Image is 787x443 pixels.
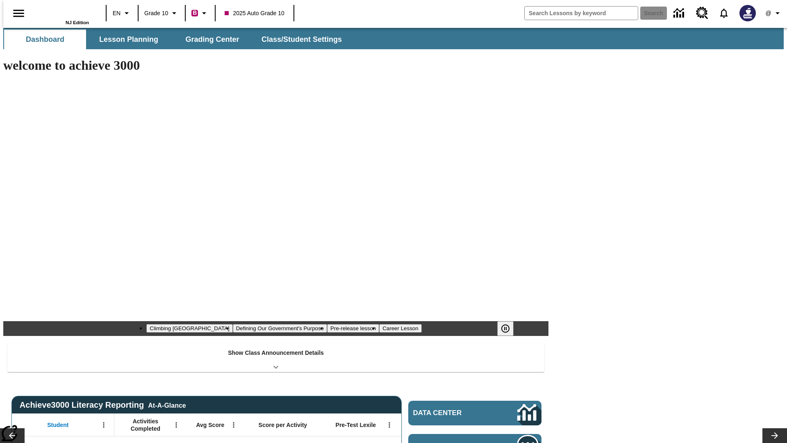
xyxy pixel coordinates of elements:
[713,2,735,24] a: Notifications
[171,30,253,49] button: Grading Center
[259,421,307,429] span: Score per Activity
[379,324,421,333] button: Slide 4 Career Lesson
[193,8,197,18] span: B
[188,6,212,21] button: Boost Class color is violet red. Change class color
[255,30,348,49] button: Class/Student Settings
[228,349,324,357] p: Show Class Announcement Details
[525,7,638,20] input: search field
[669,2,691,25] a: Data Center
[88,30,170,49] button: Lesson Planning
[66,20,89,25] span: NJ Edition
[233,324,327,333] button: Slide 2 Defining Our Government's Purpose
[170,419,182,431] button: Open Menu
[47,421,68,429] span: Student
[146,324,232,333] button: Slide 1 Climbing Mount Tai
[7,1,31,25] button: Open side menu
[408,401,541,425] a: Data Center
[109,6,135,21] button: Language: EN, Select a language
[327,324,379,333] button: Slide 3 Pre-release lesson
[497,321,522,336] div: Pause
[141,6,182,21] button: Grade: Grade 10, Select a grade
[762,428,787,443] button: Lesson carousel, Next
[336,421,376,429] span: Pre-Test Lexile
[118,418,173,432] span: Activities Completed
[98,419,110,431] button: Open Menu
[765,9,771,18] span: @
[196,421,224,429] span: Avg Score
[144,9,168,18] span: Grade 10
[20,400,186,410] span: Achieve3000 Literacy Reporting
[3,58,548,73] h1: welcome to achieve 3000
[735,2,761,24] button: Select a new avatar
[36,4,89,20] a: Home
[383,419,396,431] button: Open Menu
[225,9,284,18] span: 2025 Auto Grade 10
[4,30,86,49] button: Dashboard
[761,6,787,21] button: Profile/Settings
[413,409,490,417] span: Data Center
[497,321,514,336] button: Pause
[148,400,186,409] div: At-A-Glance
[113,9,121,18] span: EN
[691,2,713,24] a: Resource Center, Will open in new tab
[36,3,89,25] div: Home
[7,344,544,372] div: Show Class Announcement Details
[739,5,756,21] img: Avatar
[3,28,784,49] div: SubNavbar
[3,30,349,49] div: SubNavbar
[227,419,240,431] button: Open Menu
